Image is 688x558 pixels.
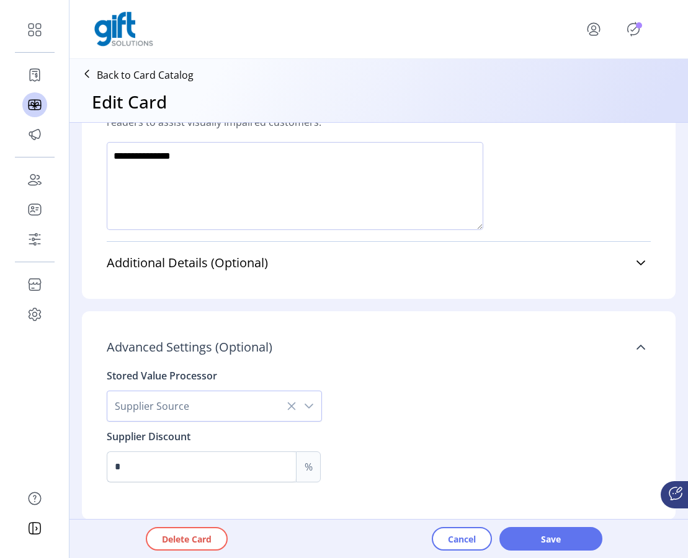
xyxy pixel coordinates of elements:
[162,533,212,546] span: Delete Card
[516,533,586,546] span: Save
[94,12,153,46] img: logo
[97,68,194,82] p: Back to Card Catalog
[297,391,321,421] div: dropdown trigger
[305,459,313,474] div: %
[107,368,217,383] div: Stored Value Processor
[107,361,651,497] div: Advanced Settings (Optional)
[107,391,297,421] span: Supplier Source
[146,527,228,551] button: Delete Card
[569,14,623,44] button: menu
[107,334,651,361] a: Advanced Settings (Optional)
[107,341,272,353] span: Advanced Settings (Optional)
[432,527,492,551] button: Cancel
[448,533,476,546] span: Cancel
[107,249,651,277] a: Additional Details (Optional)
[623,19,643,39] button: Publisher Panel
[107,429,190,444] div: Supplier Discount
[92,89,167,115] h3: Edit Card
[499,527,602,551] button: Save
[107,257,268,269] span: Additional Details (Optional)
